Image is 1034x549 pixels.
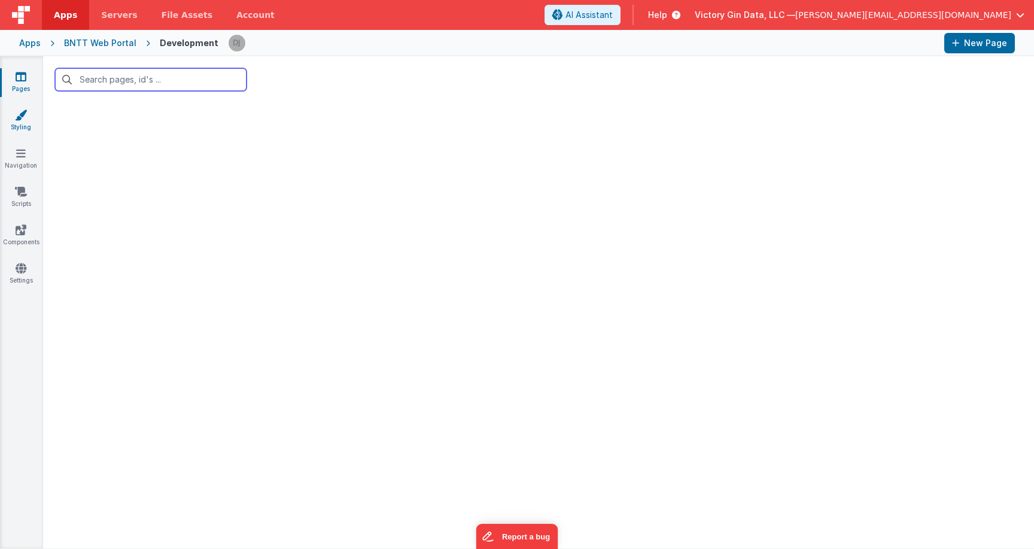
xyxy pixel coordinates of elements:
[229,35,245,51] img: f3d315f864dfd729bbf95c1be5919636
[101,9,137,21] span: Servers
[19,37,41,49] div: Apps
[162,9,213,21] span: File Assets
[695,9,795,21] span: Victory Gin Data, LLC —
[944,33,1015,53] button: New Page
[476,524,558,549] iframe: Marker.io feedback button
[795,9,1011,21] span: [PERSON_NAME][EMAIL_ADDRESS][DOMAIN_NAME]
[695,9,1024,21] button: Victory Gin Data, LLC — [PERSON_NAME][EMAIL_ADDRESS][DOMAIN_NAME]
[55,68,247,91] input: Search pages, id's ...
[648,9,667,21] span: Help
[160,37,218,49] div: Development
[54,9,77,21] span: Apps
[565,9,613,21] span: AI Assistant
[64,37,136,49] div: BNTT Web Portal
[545,5,621,25] button: AI Assistant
